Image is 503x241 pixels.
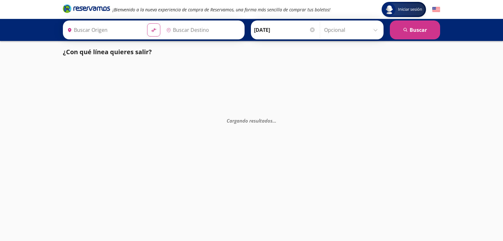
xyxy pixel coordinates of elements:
[390,20,440,39] button: Buscar
[274,117,275,123] span: .
[395,6,425,13] span: Iniciar sesión
[164,22,241,38] input: Buscar Destino
[63,47,152,57] p: ¿Con qué línea quieres salir?
[275,117,276,123] span: .
[227,117,276,123] em: Cargando resultados
[432,6,440,14] button: English
[65,22,142,38] input: Buscar Origen
[254,22,316,38] input: Elegir Fecha
[113,7,330,13] em: ¡Bienvenido a la nueva experiencia de compra de Reservamos, una forma más sencilla de comprar tus...
[324,22,380,38] input: Opcional
[63,4,110,13] i: Brand Logo
[63,4,110,15] a: Brand Logo
[273,117,274,123] span: .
